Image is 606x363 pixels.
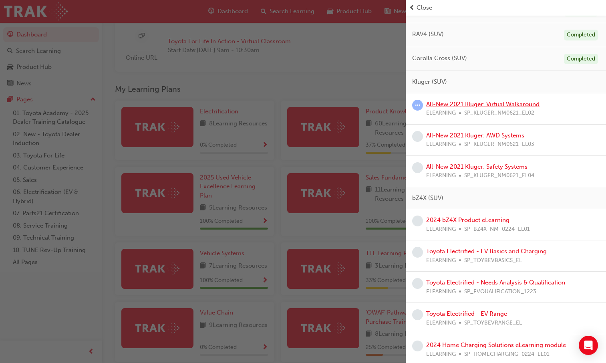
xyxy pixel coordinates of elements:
span: learningRecordVerb_NONE-icon [412,131,423,142]
span: SP_TOYBEVBASICS_EL [464,256,522,265]
span: SP_HOMECHARGING_0224_EL01 [464,350,550,359]
span: prev-icon [409,3,415,12]
span: ELEARNING [426,350,456,359]
span: SP_EVQUALIFICATION_1223 [464,287,536,296]
span: SP_KLUGER_NM0621_EL04 [464,171,534,180]
a: All-New 2021 Kluger: Virtual Walkaround [426,101,540,108]
a: All-New 2021 Kluger: Safety Systems [426,163,527,170]
a: 2024 bZ4X Product eLearning [426,216,509,224]
span: ELEARNING [426,140,456,149]
a: Toyota Electrified - EV Range [426,310,507,317]
span: learningRecordVerb_NONE-icon [412,341,423,351]
span: Kluger (SUV) [412,77,447,87]
span: learningRecordVerb_ATTEMPT-icon [412,100,423,111]
span: ELEARNING [426,109,456,118]
a: Toyota Electrified - Needs Analysis & Qualification [426,279,565,286]
span: ELEARNING [426,256,456,265]
div: Completed [564,30,598,40]
span: SP_BZ4X_NM_0224_EL01 [464,225,530,234]
a: All-New 2021 Kluger: AWD Systems [426,132,524,139]
span: SP_KLUGER_NM0621_EL02 [464,109,534,118]
span: bZ4X (SUV) [412,194,443,203]
button: prev-iconClose [409,3,603,12]
a: 2024 Home Charging Solutions eLearning module [426,341,566,349]
span: learningRecordVerb_NONE-icon [412,309,423,320]
span: learningRecordVerb_NONE-icon [412,247,423,258]
span: ELEARNING [426,319,456,328]
span: Close [417,3,432,12]
span: ELEARNING [426,225,456,234]
span: learningRecordVerb_NONE-icon [412,162,423,173]
a: Toyota Electrified - EV Basics and Charging [426,248,547,255]
span: SP_TOYBEVRANGE_EL [464,319,522,328]
span: ELEARNING [426,171,456,180]
span: RAV4 (SUV) [412,30,444,39]
div: Completed [564,54,598,65]
span: Corolla Cross (SUV) [412,54,467,63]
span: learningRecordVerb_NONE-icon [412,216,423,226]
div: Open Intercom Messenger [579,336,598,355]
span: ELEARNING [426,287,456,296]
span: SP_KLUGER_NM0621_EL03 [464,140,534,149]
span: learningRecordVerb_NONE-icon [412,278,423,289]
